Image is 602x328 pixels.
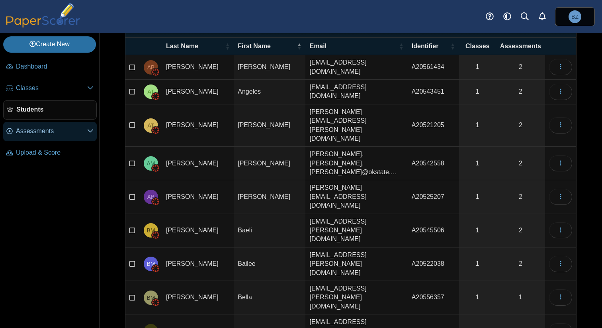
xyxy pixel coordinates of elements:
[152,265,160,273] img: canvas-logo.png
[162,281,234,314] td: [PERSON_NAME]
[459,80,496,104] a: 1
[571,14,579,20] span: Bo Zhang
[496,55,545,79] a: 2
[238,42,295,51] span: First Name
[496,281,545,314] a: 1
[152,68,160,76] img: canvas-logo.png
[534,8,551,26] a: Alerts
[408,104,459,147] td: A20521205
[152,231,160,239] img: canvas-logo.png
[3,100,97,120] a: Students
[408,247,459,281] td: A20522038
[162,55,234,80] td: [PERSON_NAME]
[305,104,407,147] td: [PERSON_NAME][EMAIL_ADDRESS][PERSON_NAME][DOMAIN_NAME]
[459,147,496,180] a: 1
[3,3,83,27] img: PaperScorer
[234,281,305,314] td: Bella
[297,42,301,50] span: First Name : Activate to invert sorting
[166,42,223,51] span: Last Name
[234,180,305,214] td: [PERSON_NAME]
[152,92,160,100] img: canvas-logo.png
[459,214,496,247] a: 1
[234,80,305,104] td: Angeles
[555,7,595,26] a: Bo Zhang
[3,79,97,98] a: Classes
[408,281,459,314] td: A20556357
[16,127,87,136] span: Assessments
[147,194,155,200] span: Ashton Bryant
[147,261,155,267] span: Bailee Mueller
[408,180,459,214] td: A20525207
[152,126,160,134] img: canvas-logo.png
[234,214,305,247] td: Baeli
[459,55,496,79] a: 1
[147,65,155,70] span: Andy Barrett
[16,105,93,114] span: Students
[305,55,407,80] td: [EMAIL_ADDRESS][DOMAIN_NAME]
[459,104,496,147] a: 1
[408,80,459,104] td: A20543451
[225,42,230,50] span: Last Name : Activate to sort
[152,198,160,206] img: canvas-logo.png
[408,147,459,180] td: A20542558
[496,147,545,180] a: 2
[162,214,234,247] td: [PERSON_NAME]
[305,214,407,247] td: [EMAIL_ADDRESS][PERSON_NAME][DOMAIN_NAME]
[3,122,97,141] a: Assessments
[147,228,155,233] span: Baeli Miller
[162,247,234,281] td: [PERSON_NAME]
[148,89,154,94] span: Angeles Trevino
[148,123,154,128] span: Annette Thomas
[463,42,492,51] span: Classes
[234,247,305,281] td: Bailee
[3,22,83,29] a: PaperScorer
[569,10,581,23] span: Bo Zhang
[3,57,97,77] a: Dashboard
[496,80,545,104] a: 2
[162,80,234,104] td: [PERSON_NAME]
[147,161,155,166] span: Ashley Martin
[234,55,305,80] td: [PERSON_NAME]
[496,247,545,281] a: 2
[16,84,87,92] span: Classes
[162,104,234,147] td: [PERSON_NAME]
[459,281,496,314] a: 1
[309,151,397,175] span: ashley.simone.martin@okstate.edu
[16,62,94,71] span: Dashboard
[450,42,455,50] span: Identifier : Activate to sort
[305,80,407,104] td: [EMAIL_ADDRESS][DOMAIN_NAME]
[3,36,96,52] a: Create New
[459,247,496,281] a: 1
[152,299,160,306] img: canvas-logo.png
[162,147,234,180] td: [PERSON_NAME]
[496,104,545,147] a: 2
[162,180,234,214] td: [PERSON_NAME]
[305,281,407,314] td: [EMAIL_ADDRESS][PERSON_NAME][DOMAIN_NAME]
[459,180,496,213] a: 1
[305,180,407,214] td: [PERSON_NAME][EMAIL_ADDRESS][DOMAIN_NAME]
[234,147,305,180] td: [PERSON_NAME]
[399,42,404,50] span: Email : Activate to sort
[412,42,449,51] span: Identifier
[496,214,545,247] a: 2
[16,148,94,157] span: Upload & Score
[309,42,397,51] span: Email
[152,164,160,172] img: canvas-logo.png
[408,214,459,247] td: A20545506
[147,295,155,301] span: Bella Mijares
[234,104,305,147] td: [PERSON_NAME]
[496,180,545,213] a: 2
[305,247,407,281] td: [EMAIL_ADDRESS][PERSON_NAME][DOMAIN_NAME]
[3,143,97,163] a: Upload & Score
[500,42,541,51] span: Assessments
[408,55,459,80] td: A20561434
